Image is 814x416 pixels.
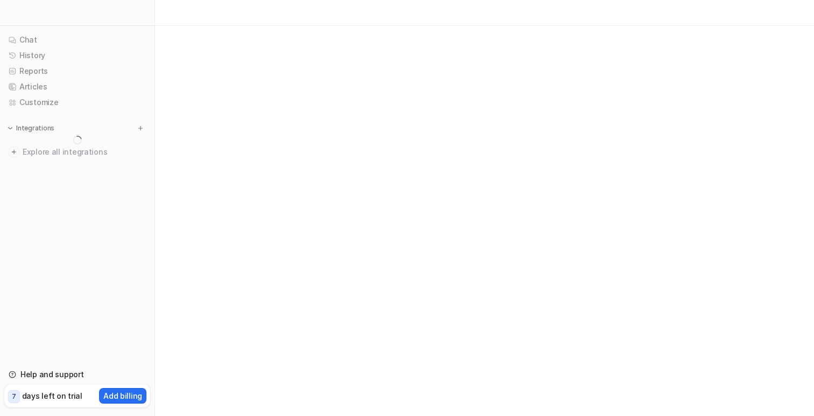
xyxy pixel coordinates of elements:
a: History [4,48,150,63]
a: Chat [4,32,150,47]
a: Help and support [4,367,150,382]
button: Integrations [4,123,58,134]
a: Explore all integrations [4,144,150,160]
a: Reports [4,64,150,79]
span: Explore all integrations [23,143,146,161]
button: Add billing [99,388,146,404]
a: Customize [4,95,150,110]
a: Articles [4,79,150,94]
p: Integrations [16,124,54,133]
img: expand menu [6,124,14,132]
img: explore all integrations [9,147,19,157]
img: menu_add.svg [137,124,144,132]
p: days left on trial [22,390,82,401]
p: 7 [12,392,16,401]
p: Add billing [103,390,142,401]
